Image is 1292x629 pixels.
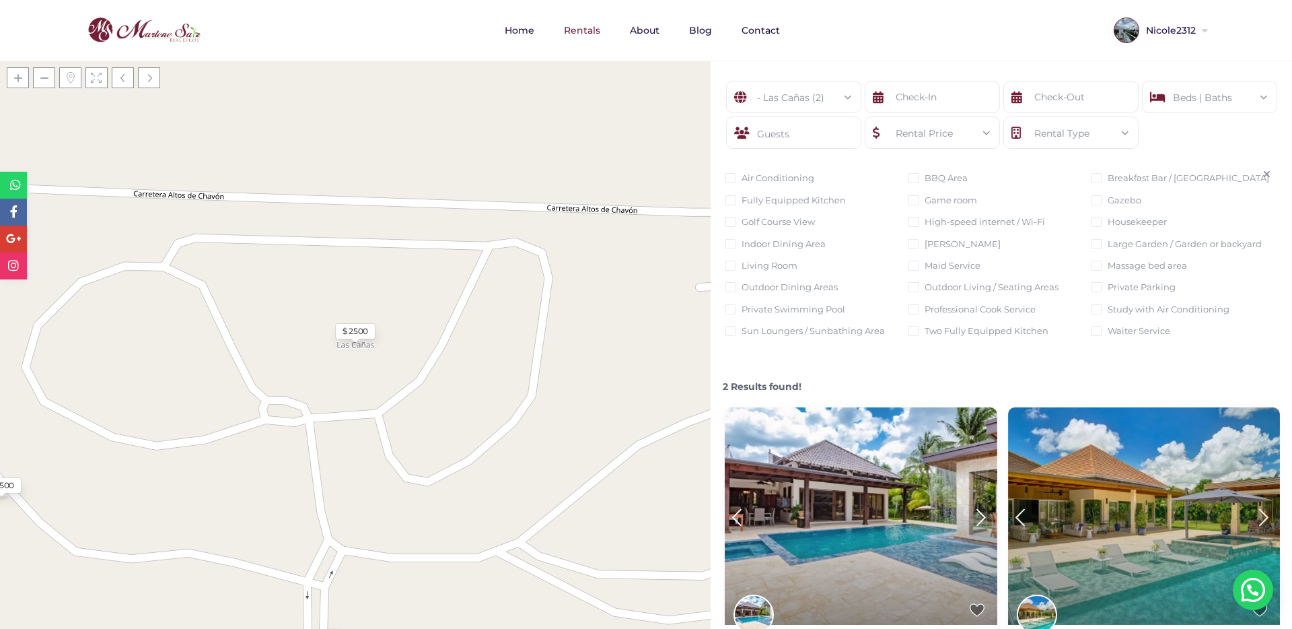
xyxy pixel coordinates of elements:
input: Check-In [865,81,1000,113]
div: Rental Price [875,117,989,150]
div: 2 Results found! [719,369,1285,394]
label: Living Room [742,258,797,273]
label: High-speed internet / Wi-Fi [925,214,1045,229]
div: - Las Cañas (2) [737,81,851,114]
input: Check-Out [1003,81,1139,113]
img: Luxury Villa Las Cañas 75 A [725,407,997,625]
label: Outdoor Dining Areas [742,279,838,294]
div: $ 2500 [343,325,368,337]
label: Waiter Service [1108,323,1170,338]
img: Luxury Villa Las Cañas 11 [1008,407,1281,625]
label: Massage bed area [1108,258,1187,273]
label: Private Parking [1108,279,1176,294]
label: Two Fully Equipped Kitchen [925,323,1048,338]
label: BBQ Area [925,170,968,185]
label: Gazebo [1108,193,1141,207]
label: Indoor Dining Area [742,236,826,251]
label: [PERSON_NAME] [925,236,1001,251]
label: Game room [925,193,977,207]
label: Large Garden / Garden or backyard [1108,236,1262,251]
label: Housekeeper [1108,214,1167,229]
label: Study with Air Conditioning [1108,302,1229,317]
label: Breakfast Bar / [GEOGRAPHIC_DATA] [1108,170,1269,185]
label: Maid Service [925,258,980,273]
span: Nicole2312 [1139,26,1199,35]
div: Loading Maps [254,174,456,245]
label: Sun Loungers / Sunbathing Area [742,323,885,338]
div: Rental Type [1014,117,1128,150]
label: Private Swimming Pool [742,302,845,317]
label: Air Conditioning [742,170,814,185]
div: Guests [726,117,861,149]
label: Outdoor Living / Seating Areas [925,279,1058,294]
label: Golf Course View [742,214,815,229]
div: Beds | Baths [1153,81,1266,114]
label: Professional Cook Service [925,302,1036,317]
label: Fully Equipped Kitchen [742,193,846,207]
img: logo [84,14,204,46]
